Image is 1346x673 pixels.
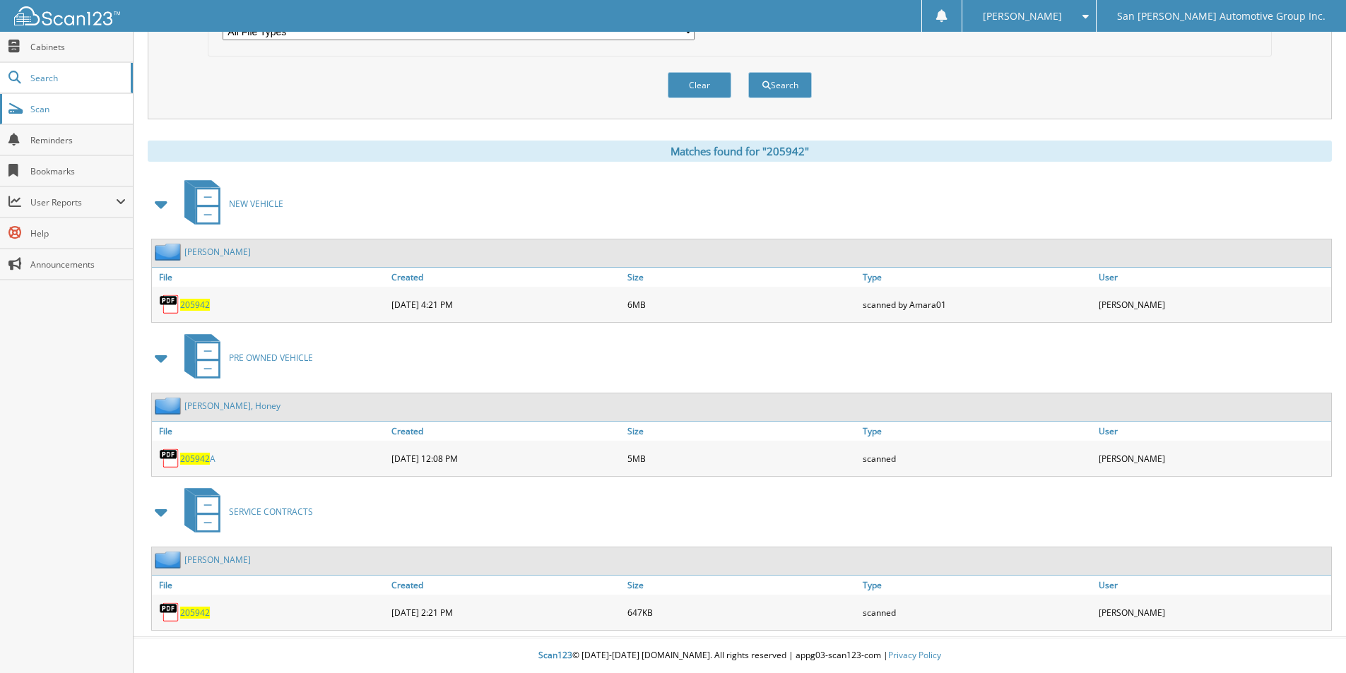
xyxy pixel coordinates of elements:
div: [DATE] 4:21 PM [388,290,624,318]
img: folder2.png [155,243,184,261]
a: User [1095,268,1331,287]
div: 647KB [624,598,860,626]
div: [PERSON_NAME] [1095,598,1331,626]
div: © [DATE]-[DATE] [DOMAIN_NAME]. All rights reserved | appg03-scan123-com | [134,638,1346,673]
span: Reminders [30,134,126,146]
span: [PERSON_NAME] [983,12,1062,20]
span: SERVICE CONTRACTS [229,506,313,518]
a: Created [388,422,624,441]
a: File [152,576,388,595]
a: User [1095,576,1331,595]
img: PDF.png [159,602,180,623]
a: 205942 [180,299,210,311]
a: 205942A [180,453,216,465]
span: Announcements [30,258,126,270]
span: PRE OWNED VEHICLE [229,352,313,364]
a: File [152,268,388,287]
a: PRE OWNED VEHICLE [176,330,313,386]
span: Search [30,72,124,84]
div: 5MB [624,444,860,472]
span: Scan [30,103,126,115]
button: Clear [668,72,731,98]
span: Bookmarks [30,165,126,177]
img: folder2.png [155,397,184,415]
div: Matches found for "205942" [148,141,1332,162]
span: Help [30,227,126,239]
div: [PERSON_NAME] [1095,290,1331,318]
span: San [PERSON_NAME] Automotive Group Inc. [1117,12,1326,20]
div: scanned [859,598,1095,626]
a: Size [624,268,860,287]
button: Search [748,72,812,98]
a: User [1095,422,1331,441]
iframe: Chat Widget [1275,605,1346,673]
a: Size [624,576,860,595]
span: NEW VEHICLE [229,198,283,210]
div: [DATE] 12:08 PM [388,444,624,472]
a: [PERSON_NAME], Honey [184,400,281,412]
a: 205942 [180,607,210,619]
a: SERVICE CONTRACTS [176,484,313,540]
a: [PERSON_NAME] [184,246,251,258]
img: PDF.png [159,294,180,315]
img: folder2.png [155,551,184,568]
img: scan123-logo-white.svg [14,6,120,25]
a: NEW VEHICLE [176,176,283,232]
div: [PERSON_NAME] [1095,444,1331,472]
div: scanned [859,444,1095,472]
span: 205942 [180,453,210,465]
a: Created [388,268,624,287]
div: scanned by Amara01 [859,290,1095,318]
a: Type [859,422,1095,441]
a: Type [859,576,1095,595]
a: [PERSON_NAME] [184,554,251,566]
a: Size [624,422,860,441]
a: Privacy Policy [888,649,941,661]
span: Cabinets [30,41,126,53]
span: Scan123 [538,649,572,661]
div: [DATE] 2:21 PM [388,598,624,626]
div: 6MB [624,290,860,318]
img: PDF.png [159,448,180,469]
a: Type [859,268,1095,287]
a: File [152,422,388,441]
span: User Reports [30,196,116,208]
a: Created [388,576,624,595]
